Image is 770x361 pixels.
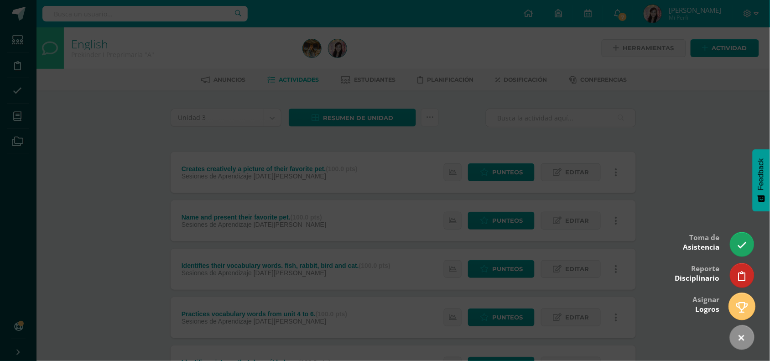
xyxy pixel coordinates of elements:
span: Disciplinario [675,273,720,283]
span: Feedback [757,158,765,190]
div: Reporte [675,258,720,288]
span: Asistencia [683,242,720,252]
button: Feedback - Mostrar encuesta [753,149,770,211]
div: Asignar [693,289,720,319]
span: Logros [696,304,720,314]
div: Toma de [683,227,720,256]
